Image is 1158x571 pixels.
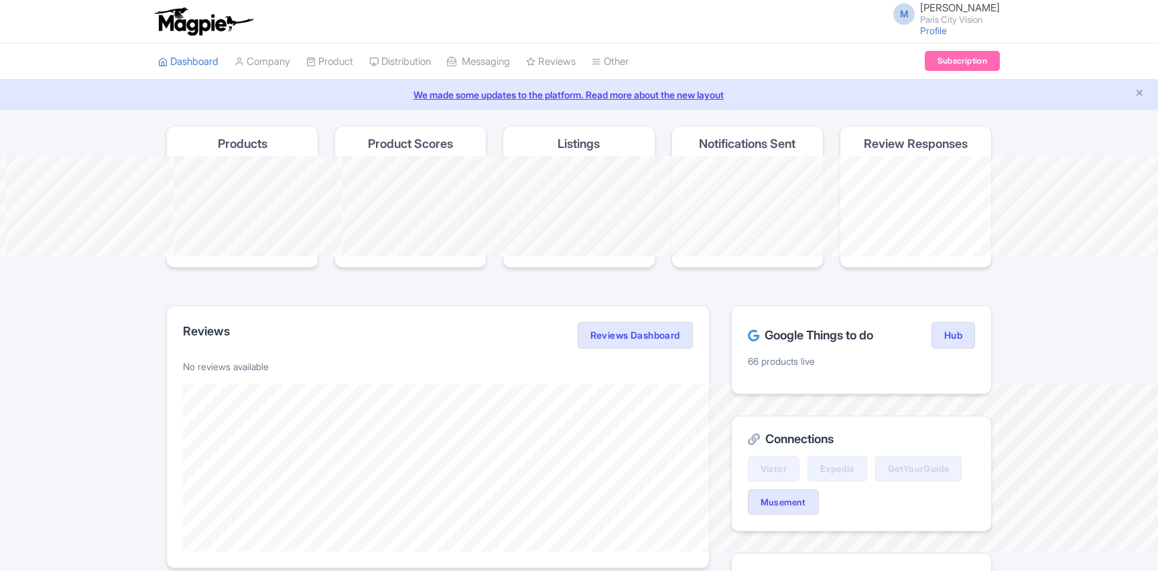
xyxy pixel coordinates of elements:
[235,44,290,80] a: Company
[158,44,218,80] a: Dashboard
[920,1,1000,14] span: [PERSON_NAME]
[369,44,431,80] a: Distribution
[447,44,510,80] a: Messaging
[925,51,1000,71] a: Subscription
[578,322,693,349] a: Reviews Dashboard
[920,15,1000,24] small: Paris City Vision
[558,137,600,151] h4: Listings
[368,137,453,151] h4: Product Scores
[183,359,693,374] p: No reviews available
[808,456,867,481] a: Expedia
[875,456,962,481] a: GetYourGuide
[748,432,975,446] h2: Connections
[1135,86,1145,102] button: Close announcement
[306,44,353,80] a: Product
[864,137,968,151] h4: Review Responses
[151,7,255,36] img: logo-ab69f6fb50320c5b225c76a69d11143b.png
[218,137,267,151] h4: Products
[183,325,230,338] h2: Reviews
[920,25,947,36] a: Profile
[931,322,975,349] a: Hub
[699,137,795,151] h4: Notifications Sent
[748,489,819,515] a: Musement
[526,44,576,80] a: Reviews
[885,3,1000,24] a: M [PERSON_NAME] Paris City Vision
[748,456,799,481] a: Viator
[748,329,873,342] h2: Google Things to do
[748,354,975,368] p: 66 products live
[592,44,629,80] a: Other
[893,3,915,25] span: M
[8,88,1150,102] a: We made some updates to the platform. Read more about the new layout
